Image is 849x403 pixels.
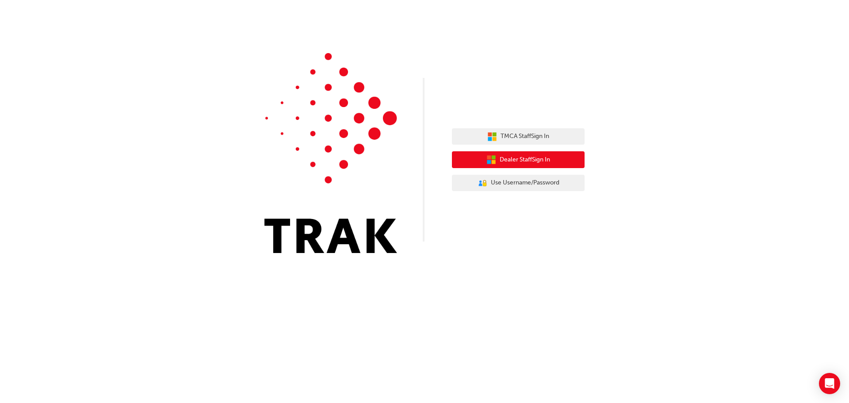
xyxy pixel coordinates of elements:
[819,373,840,394] div: Open Intercom Messenger
[491,178,559,188] span: Use Username/Password
[452,128,585,145] button: TMCA StaffSign In
[500,155,550,165] span: Dealer Staff Sign In
[452,151,585,168] button: Dealer StaffSign In
[264,53,397,253] img: Trak
[452,175,585,192] button: Use Username/Password
[501,131,549,142] span: TMCA Staff Sign In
